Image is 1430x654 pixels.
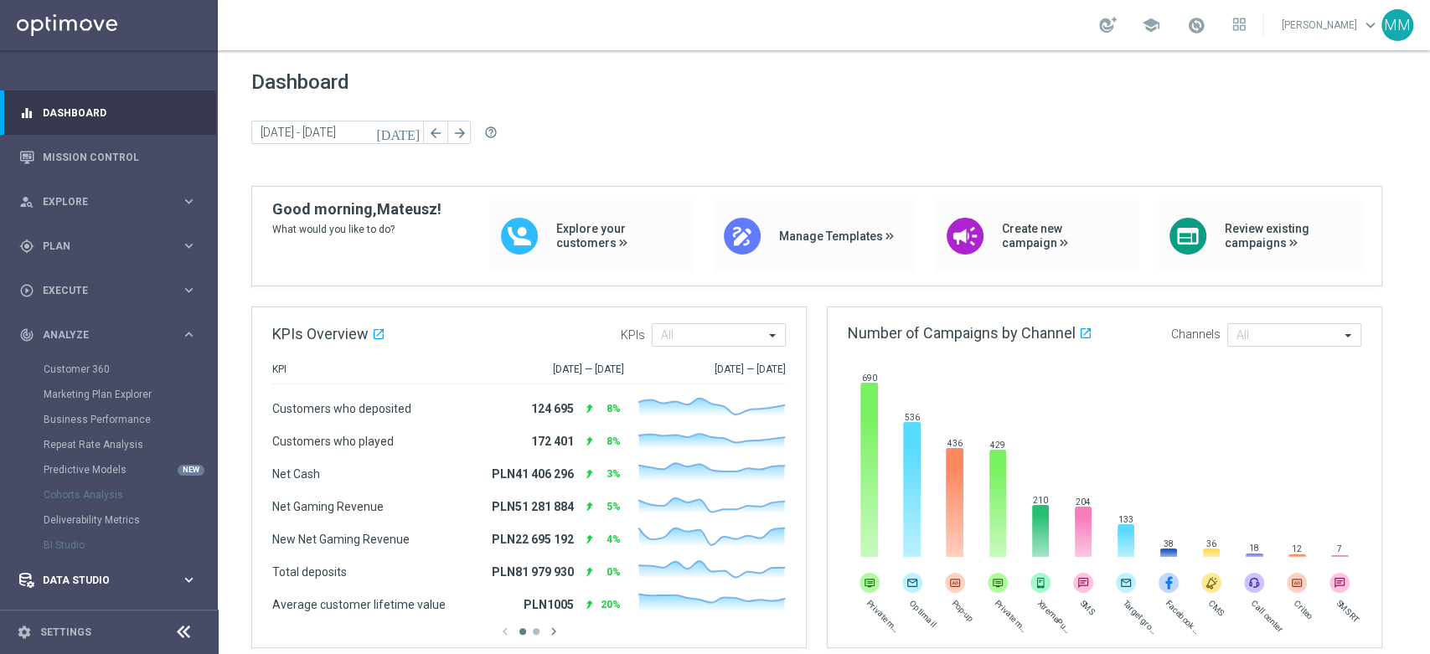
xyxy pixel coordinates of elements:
a: Mission Control [43,135,197,179]
div: BI Studio [44,533,216,558]
div: Explore [19,194,181,209]
div: Optibot [19,602,197,646]
i: keyboard_arrow_right [181,327,197,342]
div: Repeat Rate Analysis [44,432,216,457]
a: Business Performance [44,413,174,426]
span: Explore [43,197,181,207]
a: Dashboard [43,90,197,135]
span: keyboard_arrow_down [1361,16,1380,34]
i: keyboard_arrow_right [181,193,197,209]
a: Marketing Plan Explorer [44,388,174,401]
button: gps_fixed Plan keyboard_arrow_right [18,239,198,253]
i: keyboard_arrow_right [181,238,197,254]
i: track_changes [19,327,34,342]
a: Optibot [43,602,175,646]
div: MM [1381,9,1413,41]
span: Data Studio [43,575,181,585]
i: keyboard_arrow_right [181,282,197,298]
span: Plan [43,241,181,251]
div: Analyze [19,327,181,342]
div: Mission Control [19,135,197,179]
div: Cohorts Analysis [44,482,216,507]
i: gps_fixed [19,239,34,254]
span: school [1142,16,1160,34]
span: Execute [43,286,181,296]
div: Business Performance [44,407,216,432]
button: Mission Control [18,151,198,164]
i: person_search [19,194,34,209]
button: person_search Explore keyboard_arrow_right [18,195,198,209]
a: Repeat Rate Analysis [44,438,174,451]
a: Deliverability Metrics [44,513,174,527]
i: play_circle_outline [19,283,34,298]
button: equalizer Dashboard [18,106,198,120]
div: Plan [19,239,181,254]
div: Predictive Models [44,457,216,482]
div: Deliverability Metrics [44,507,216,533]
button: Data Studio keyboard_arrow_right [18,574,198,587]
span: Analyze [43,330,181,340]
a: Predictive Models [44,463,174,476]
i: settings [17,625,32,640]
div: Data Studio [19,573,181,588]
i: equalizer [19,106,34,121]
a: Customer 360 [44,363,174,376]
button: track_changes Analyze keyboard_arrow_right [18,328,198,342]
div: Customer 360 [44,357,216,382]
div: NEW [178,465,204,476]
button: play_circle_outline Execute keyboard_arrow_right [18,284,198,297]
div: Execute [19,283,181,298]
div: Marketing Plan Explorer [44,382,216,407]
a: [PERSON_NAME]keyboard_arrow_down [1280,13,1381,38]
div: Dashboard [19,90,197,135]
i: keyboard_arrow_right [181,572,197,588]
a: Settings [40,627,91,637]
